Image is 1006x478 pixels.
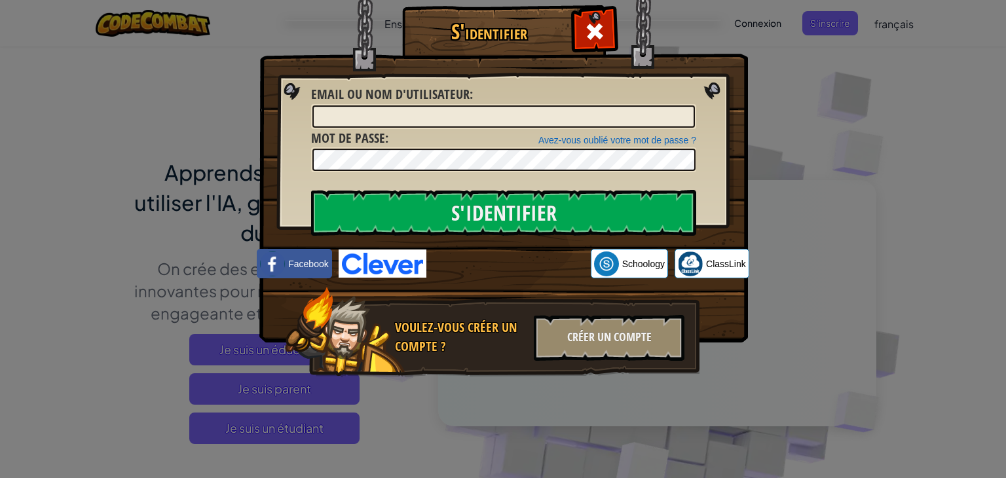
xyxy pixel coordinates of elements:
[311,190,696,236] input: S'identifier
[311,85,473,104] label: :
[395,318,526,356] div: Voulez-vous créer un compte ?
[405,20,572,43] h1: S'identifier
[678,251,703,276] img: classlink-logo-small.png
[311,129,388,148] label: :
[534,315,684,361] div: Créer un compte
[706,257,746,270] span: ClassLink
[339,249,426,278] img: clever-logo-blue.png
[288,257,328,270] span: Facebook
[311,129,385,147] span: Mot de passe
[594,251,619,276] img: schoology.png
[426,249,591,278] iframe: Bouton "Se connecter avec Google"
[260,251,285,276] img: facebook_small.png
[311,85,470,103] span: Email ou nom d'utilisateur
[538,135,696,145] a: Avez-vous oublié votre mot de passe ?
[622,257,665,270] span: Schoology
